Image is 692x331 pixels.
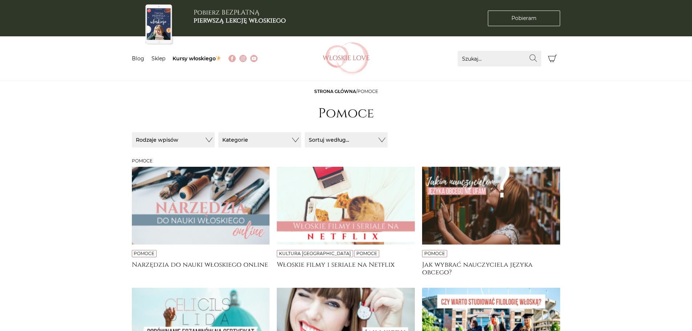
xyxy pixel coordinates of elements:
img: ✨ [216,56,221,61]
span: Pobieram [511,15,537,22]
a: Pobieram [488,11,560,26]
h1: Pomoce [318,106,374,121]
a: Strona główna [314,89,356,94]
a: Włoskie filmy i seriale na Netflix [277,261,415,275]
a: Narzędzia do nauki włoskiego online [132,261,270,275]
a: Kursy włoskiego [173,55,222,62]
b: pierwszą lekcję włoskiego [194,16,286,25]
a: Pomoce [134,251,154,256]
a: Jak wybrać nauczyciela języka obcego? [422,261,560,275]
a: Kultura [GEOGRAPHIC_DATA] [279,251,351,256]
button: Koszyk [545,51,561,66]
span: Pomoce [357,89,378,94]
button: Rodzaje wpisów [132,132,215,148]
button: Kategorie [218,132,301,148]
a: Sklep [151,55,165,62]
span: / [314,89,378,94]
h3: Pomoce [132,158,561,164]
button: Sortuj według... [305,132,388,148]
input: Szukaj... [458,51,541,66]
h3: Pobierz BEZPŁATNĄ [194,9,286,24]
a: Blog [132,55,144,62]
a: Pomoce [424,251,445,256]
img: Włoskielove [323,42,370,75]
a: Pomoce [356,251,377,256]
